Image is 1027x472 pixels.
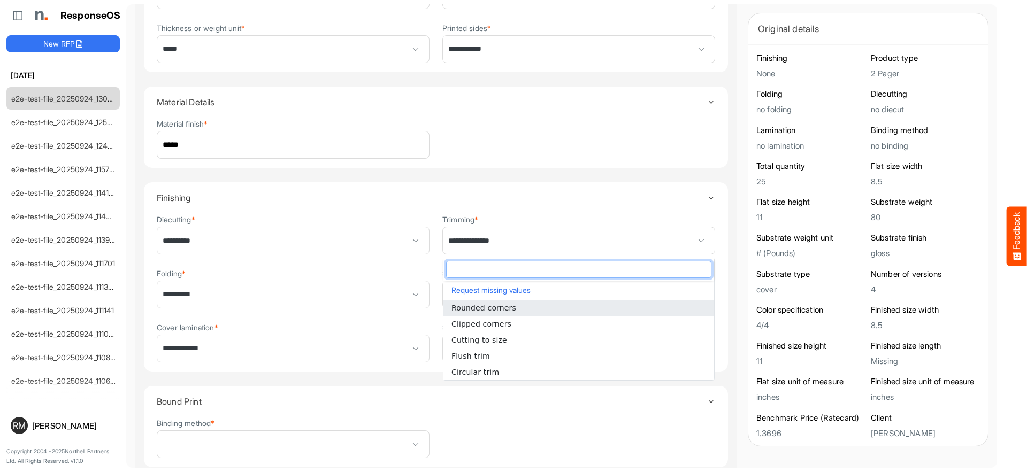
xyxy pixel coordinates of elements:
[871,357,980,366] h5: Missing
[756,376,865,387] h6: Flat size unit of measure
[871,429,980,438] h5: [PERSON_NAME]
[11,259,116,268] a: e2e-test-file_20250924_111701
[871,321,980,330] h5: 8.5
[871,89,980,99] h6: Diecutting
[451,368,499,376] span: Circular trim
[756,413,865,423] h6: Benchmark Price (Ratecard)
[157,419,214,427] label: Binding method
[11,376,120,385] a: e2e-test-file_20250924_110646
[871,249,980,258] h5: gloss
[6,447,120,466] p: Copyright 2004 - 2025 Northell Partners Ltd. All Rights Reserved. v 1.1.0
[13,421,26,430] span: RM
[756,285,865,294] h5: cover
[11,282,117,291] a: e2e-test-file_20250924_111359
[157,120,208,128] label: Material finish
[756,141,865,150] h5: no lamination
[871,376,980,387] h6: Finished size unit of measure
[11,188,118,197] a: e2e-test-file_20250924_114134
[11,165,117,174] a: e2e-test-file_20250924_115731
[871,413,980,423] h6: Client
[1007,206,1027,266] button: Feedback
[442,215,478,223] label: Trimming
[871,125,980,136] h6: Binding method
[756,233,865,243] h6: Substrate weight unit
[11,306,114,315] a: e2e-test-file_20250924_111141
[756,213,865,222] h5: 11
[756,341,865,351] h6: Finished size height
[157,323,218,331] label: Cover lamination
[871,177,980,186] h5: 8.5
[157,397,707,406] h4: Bound Print
[756,177,865,186] h5: 25
[157,193,707,203] h4: Finishing
[442,269,516,277] label: Substrate lamination
[756,89,865,99] h6: Folding
[11,212,120,221] a: e2e-test-file_20250924_114020
[756,305,865,315] h6: Color specification
[32,422,116,430] div: [PERSON_NAME]
[756,125,865,136] h6: Lamination
[871,105,980,114] h5: no diecut
[6,69,120,81] h6: [DATE]
[756,53,865,64] h6: Finishing
[157,215,195,223] label: Diecutting
[871,269,980,280] h6: Number of versions
[871,213,980,222] h5: 80
[756,197,865,207] h6: Flat size height
[157,97,707,107] h4: Material Details
[756,249,865,258] h5: # (Pounds)
[871,392,980,401] h5: inches
[758,21,978,36] div: Original details
[11,118,120,127] a: e2e-test-file_20250924_125734
[60,10,121,21] h1: ResponseOS
[756,429,865,438] h5: 1.3696
[11,329,118,338] a: e2e-test-file_20250924_111033
[756,161,865,172] h6: Total quantity
[442,323,506,331] label: Substrate coating
[11,353,120,362] a: e2e-test-file_20250924_110803
[157,269,186,277] label: Folding
[157,87,715,118] summary: Toggle content
[157,182,715,213] summary: Toggle content
[871,197,980,207] h6: Substrate weight
[756,357,865,366] h5: 11
[871,285,980,294] h5: 4
[756,105,865,114] h5: no folding
[443,258,715,381] div: dropdownlist
[756,392,865,401] h5: inches
[451,336,507,344] span: Cutting to size
[871,161,980,172] h6: Flat size width
[871,141,980,150] h5: no binding
[756,321,865,330] h5: 4/4
[449,283,709,297] button: Request missing values
[6,35,120,52] button: New RFP
[157,24,245,32] label: Thickness or weight unit
[451,352,490,360] span: Flush trim
[871,69,980,78] h5: 2 Pager
[451,304,516,312] span: Rounded corners
[443,300,714,380] ul: popup
[451,320,511,328] span: Clipped corners
[11,94,122,103] a: e2e-test-file_20250924_130240
[756,69,865,78] h5: None
[11,235,117,244] a: e2e-test-file_20250924_113916
[29,5,51,26] img: Northell
[871,53,980,64] h6: Product type
[11,141,121,150] a: e2e-test-file_20250924_124028
[871,305,980,315] h6: Finished size width
[756,269,865,280] h6: Substrate type
[871,233,980,243] h6: Substrate finish
[447,261,711,277] input: dropdownlistfilter
[157,386,715,417] summary: Toggle content
[871,341,980,351] h6: Finished size length
[442,24,491,32] label: Printed sides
